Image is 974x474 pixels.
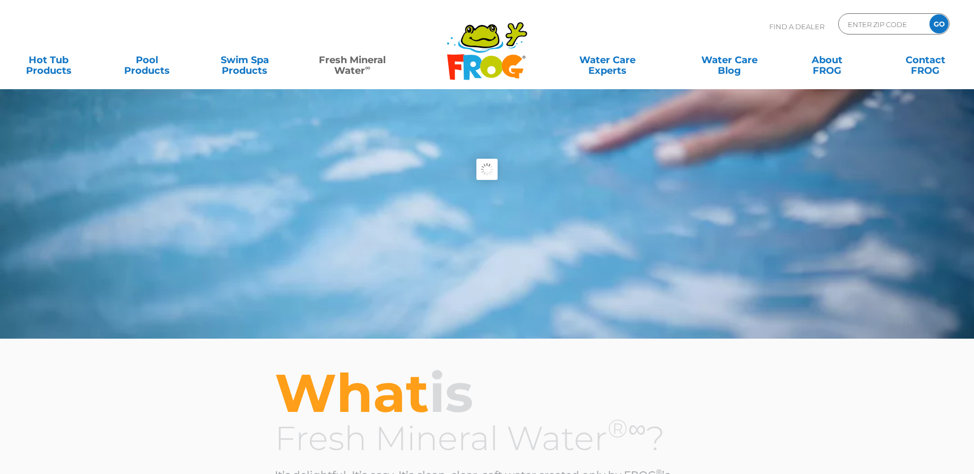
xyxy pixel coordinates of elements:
[887,49,963,71] a: ContactFROG
[847,16,918,32] input: Zip Code Form
[275,365,699,420] h2: is
[275,420,699,456] h3: Fresh Mineral Water ?
[365,63,370,72] sup: ∞
[305,49,400,71] a: Fresh MineralWater∞
[789,49,866,71] a: AboutFROG
[929,14,949,33] input: GO
[691,49,768,71] a: Water CareBlog
[769,13,824,40] p: Find A Dealer
[206,49,283,71] a: Swim SpaProducts
[607,413,646,444] sup: ®∞
[109,49,185,71] a: PoolProducts
[275,360,429,425] span: What
[11,49,87,71] a: Hot TubProducts
[545,49,669,71] a: Water CareExperts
